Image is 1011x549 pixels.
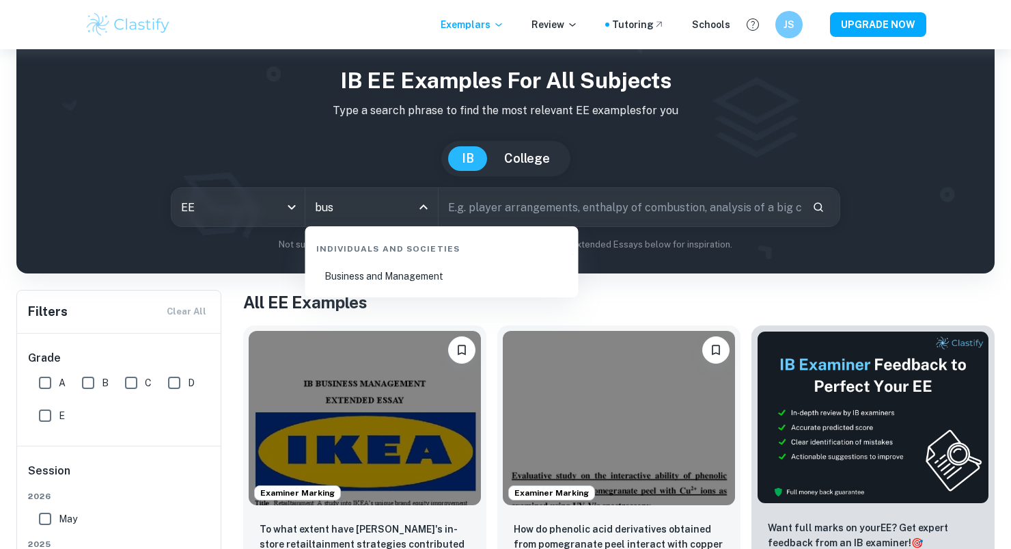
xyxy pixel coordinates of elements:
[490,146,564,171] button: College
[448,336,475,364] button: Bookmark
[311,232,573,260] div: Individuals and Societies
[171,188,305,226] div: EE
[28,463,211,490] h6: Session
[145,375,152,390] span: C
[830,12,926,37] button: UPGRADE NOW
[188,375,195,390] span: D
[781,17,797,32] h6: JS
[27,64,984,97] h1: IB EE examples for all subjects
[775,11,803,38] button: JS
[255,487,340,499] span: Examiner Marking
[27,103,984,119] p: Type a search phrase to find the most relevant EE examples for you
[28,490,211,503] span: 2026
[531,17,578,32] p: Review
[59,511,77,526] span: May
[102,375,109,390] span: B
[911,537,923,548] span: 🎯
[807,196,830,219] button: Search
[85,11,171,38] img: Clastify logo
[243,290,995,314] h1: All EE Examples
[509,487,594,499] span: Examiner Marking
[692,17,730,32] a: Schools
[702,336,730,364] button: Bookmark
[448,146,488,171] button: IB
[414,198,433,217] button: Close
[439,188,801,226] input: E.g. player arrangements, enthalpy of combustion, analysis of a big city...
[27,238,984,252] p: Not sure what to search for? You can always look through our example Extended Essays below for in...
[28,302,68,321] h6: Filters
[612,17,665,32] a: Tutoring
[59,375,66,390] span: A
[503,331,735,505] img: Chemistry EE example thumbnail: How do phenolic acid derivatives obtaine
[249,331,481,505] img: Business and Management EE example thumbnail: To what extent have IKEA's in-store reta
[441,17,504,32] p: Exemplars
[757,331,989,504] img: Thumbnail
[741,13,764,36] button: Help and Feedback
[59,408,65,423] span: E
[28,350,211,366] h6: Grade
[311,260,573,292] li: Business and Management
